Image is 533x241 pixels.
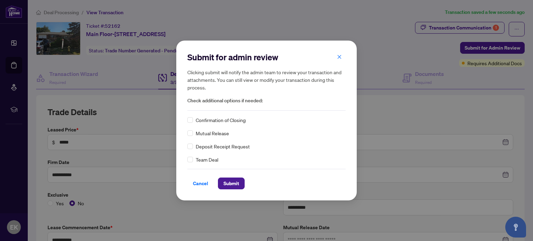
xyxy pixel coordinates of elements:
span: Confirmation of Closing [196,116,246,124]
span: Check additional options if needed: [187,97,346,105]
span: Mutual Release [196,129,229,137]
span: Cancel [193,178,208,189]
button: Cancel [187,178,214,189]
h5: Clicking submit will notify the admin team to review your transaction and attachments. You can st... [187,68,346,91]
button: Submit [218,178,245,189]
button: Open asap [505,217,526,238]
h2: Submit for admin review [187,52,346,63]
span: close [337,54,342,59]
span: Deposit Receipt Request [196,143,250,150]
span: Submit [223,178,239,189]
span: Team Deal [196,156,218,163]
